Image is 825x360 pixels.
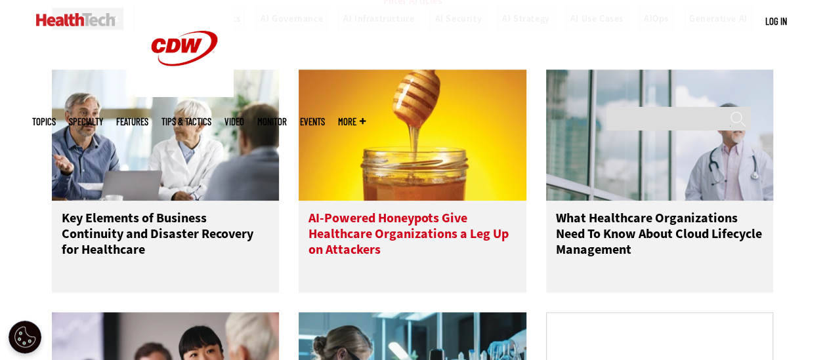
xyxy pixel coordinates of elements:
a: CDW [135,87,234,100]
a: incident response team discusses around a table Key Elements of Business Continuity and Disaster ... [52,70,280,292]
button: Open Preferences [9,321,41,353]
h3: What Healthcare Organizations Need To Know About Cloud Lifecycle Management [556,210,764,263]
div: User menu [765,14,787,28]
a: Log in [765,15,787,27]
a: Events [300,117,325,127]
a: MonITor [257,117,287,127]
h3: Key Elements of Business Continuity and Disaster Recovery for Healthcare [62,210,270,263]
a: Tips & Tactics [161,117,211,127]
span: Topics [32,117,56,127]
img: jar of honey with a honey dipper [299,70,526,201]
a: jar of honey with a honey dipper AI-Powered Honeypots Give Healthcare Organizations a Leg Up on A... [299,70,526,292]
a: Features [116,117,148,127]
a: Video [224,117,244,127]
img: Home [36,13,116,26]
span: More [338,117,366,127]
a: doctor in front of clouds and reflective building What Healthcare Organizations Need To Know Abou... [546,70,774,292]
img: doctor in front of clouds and reflective building [546,70,774,201]
div: Cookie Settings [9,321,41,353]
span: Specialty [69,117,103,127]
h3: AI-Powered Honeypots Give Healthcare Organizations a Leg Up on Attackers [308,210,517,263]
